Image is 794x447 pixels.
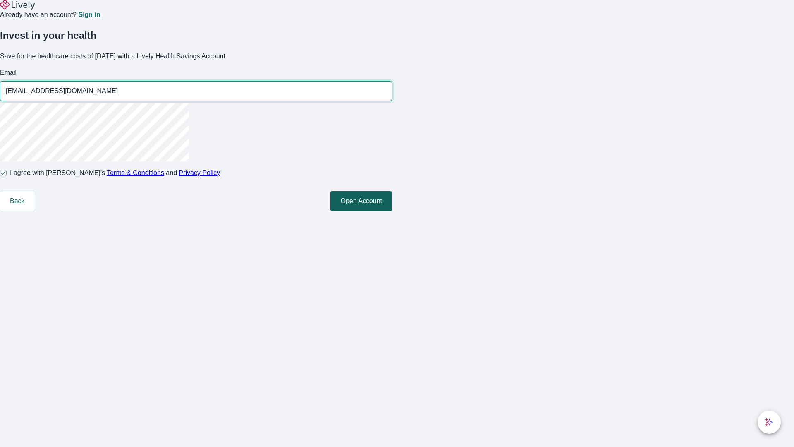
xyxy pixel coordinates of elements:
[10,168,220,178] span: I agree with [PERSON_NAME]’s and
[330,191,392,211] button: Open Account
[758,411,781,434] button: chat
[78,12,100,18] a: Sign in
[765,418,773,426] svg: Lively AI Assistant
[107,169,164,176] a: Terms & Conditions
[179,169,220,176] a: Privacy Policy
